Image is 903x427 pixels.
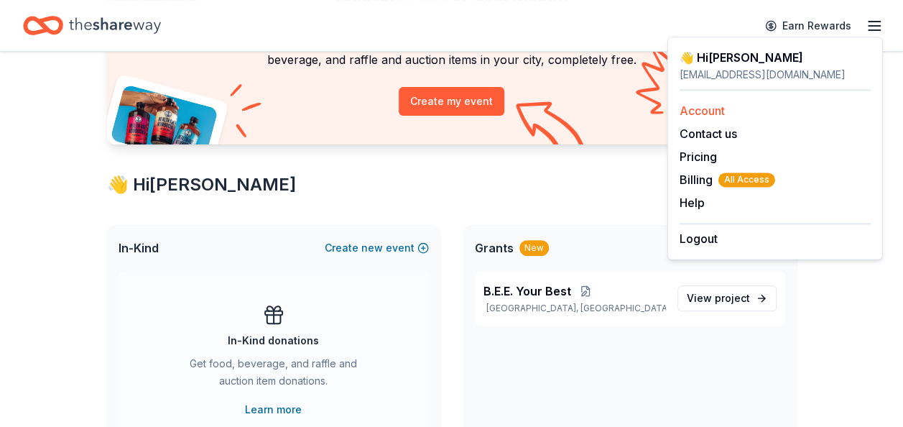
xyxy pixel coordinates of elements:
span: In-Kind [119,239,159,257]
span: Billing [680,171,775,188]
span: Grants [475,239,514,257]
button: Contact us [680,125,737,142]
a: Earn Rewards [756,13,860,39]
div: 👋 Hi [PERSON_NAME] [107,173,797,196]
button: Createnewevent [325,239,429,257]
div: New [519,240,549,256]
span: View [687,290,750,307]
div: [EMAIL_ADDRESS][DOMAIN_NAME] [680,66,871,83]
span: new [361,239,383,257]
a: Pricing [680,150,717,164]
p: [GEOGRAPHIC_DATA], [GEOGRAPHIC_DATA] [483,303,666,314]
a: View project [677,285,777,311]
a: Account [680,104,725,118]
div: Get food, beverage, and raffle and auction item donations. [176,355,371,395]
button: BillingAll Access [680,171,775,188]
span: B.E.E. Your Best [483,283,571,300]
a: Learn more [245,401,302,418]
div: In-Kind donations [228,332,319,349]
button: Create my event [399,87,504,116]
span: All Access [718,173,775,187]
button: Logout [680,230,718,247]
span: project [715,292,750,304]
a: Home [23,9,161,42]
button: Help [680,194,705,211]
div: 👋 Hi [PERSON_NAME] [680,49,871,66]
img: Curvy arrow [516,101,588,155]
